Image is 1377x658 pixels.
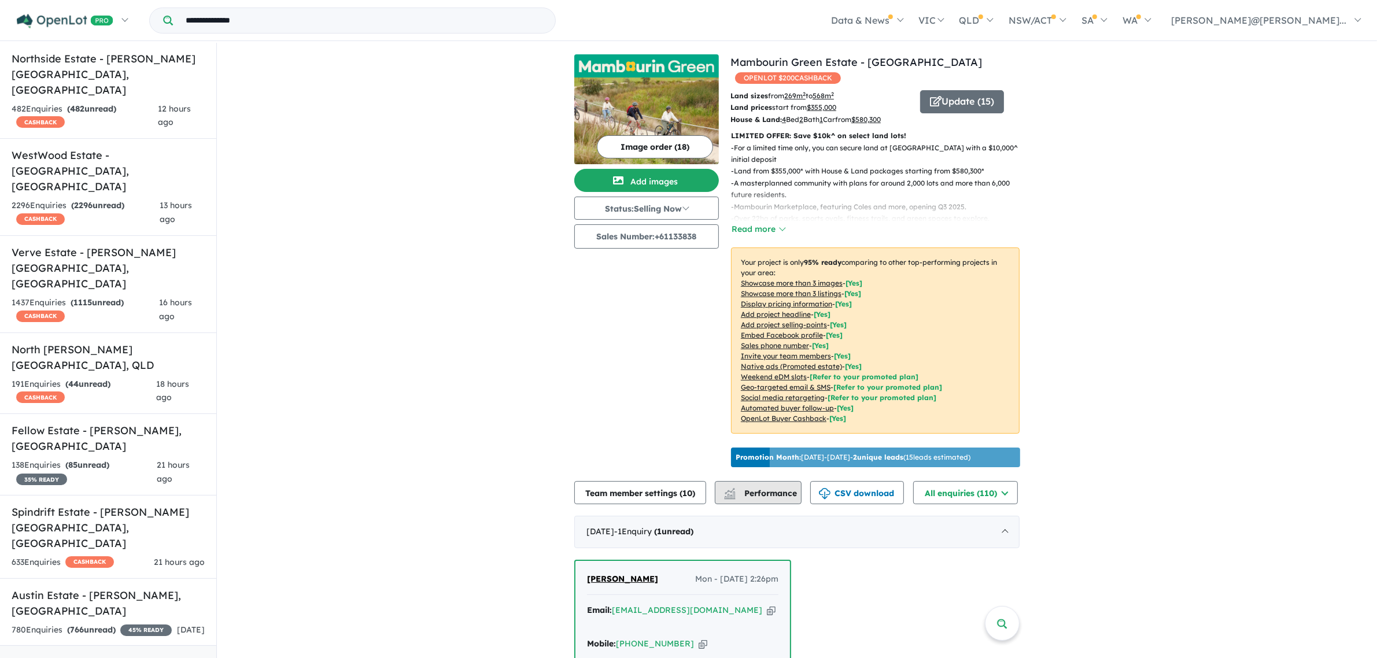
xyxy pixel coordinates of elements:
button: Team member settings (10) [574,481,706,504]
img: Mambourin Green Estate - Mambourin [574,77,719,164]
b: Promotion Month: [736,453,801,461]
span: - 1 Enquir y [614,526,693,537]
span: [ Yes ] [812,341,829,350]
div: 138 Enquir ies [12,459,157,486]
span: [Refer to your promoted plan] [828,393,936,402]
u: Social media retargeting [741,393,825,402]
strong: ( unread) [71,200,124,210]
a: Mambourin Green Estate - Mambourin LogoMambourin Green Estate - Mambourin [574,54,719,164]
b: 95 % ready [804,258,841,267]
span: [Refer to your promoted plan] [833,383,942,391]
p: from [730,90,911,102]
div: 2296 Enquir ies [12,199,160,227]
span: [Yes] [829,414,846,423]
strong: Mobile: [587,638,616,649]
button: Copy [699,638,707,650]
span: [Yes] [845,362,862,371]
span: CASHBACK [16,310,65,322]
span: 1 [657,526,662,537]
span: 766 [70,624,84,635]
p: - A masterplanned community with plans for around 2,000 lots and more than 6,000 future residents. [731,178,1029,201]
div: 780 Enquir ies [12,623,172,637]
u: 269 m [784,91,806,100]
button: Copy [767,604,776,616]
img: line-chart.svg [725,488,735,494]
span: 16 hours ago [159,297,192,321]
p: [DATE] - [DATE] - ( 15 leads estimated) [736,452,970,463]
h5: WestWood Estate - [GEOGRAPHIC_DATA] , [GEOGRAPHIC_DATA] [12,147,205,194]
u: Weekend eDM slots [741,372,807,381]
span: [ Yes ] [814,310,830,319]
span: [ Yes ] [846,279,862,287]
u: Sales phone number [741,341,809,350]
strong: ( unread) [67,624,116,635]
u: Native ads (Promoted estate) [741,362,842,371]
button: Performance [715,481,802,504]
u: Embed Facebook profile [741,331,823,339]
img: Openlot PRO Logo White [17,14,113,28]
img: download icon [819,488,830,500]
span: 21 hours ago [154,557,205,567]
u: Display pricing information [741,300,832,308]
h5: Verve Estate - [PERSON_NAME][GEOGRAPHIC_DATA] , [GEOGRAPHIC_DATA] [12,245,205,291]
u: Automated buyer follow-up [741,404,834,412]
div: 191 Enquir ies [12,378,156,405]
p: LIMITED OFFER: Save $10k^ on select land lots! [731,130,1020,142]
u: $ 355,000 [807,103,836,112]
span: [PERSON_NAME]@[PERSON_NAME]... [1171,14,1346,26]
span: Mon - [DATE] 2:26pm [695,572,778,586]
strong: Email: [587,605,612,615]
strong: ( unread) [71,297,124,308]
span: 12 hours ago [158,103,191,128]
span: [DATE] [177,624,205,635]
p: start from [730,102,911,113]
span: 35 % READY [16,474,67,485]
p: Your project is only comparing to other top-performing projects in your area: - - - - - - - - - -... [731,247,1020,434]
a: [PHONE_NUMBER] [616,638,694,649]
span: [ Yes ] [835,300,852,308]
span: CASHBACK [65,556,114,568]
h5: Spindrift Estate - [PERSON_NAME][GEOGRAPHIC_DATA] , [GEOGRAPHIC_DATA] [12,504,205,551]
button: All enquiries (110) [913,481,1018,504]
a: [EMAIL_ADDRESS][DOMAIN_NAME] [612,605,762,615]
span: [ Yes ] [830,320,847,329]
u: Geo-targeted email & SMS [741,383,830,391]
img: Mambourin Green Estate - Mambourin Logo [579,60,714,72]
u: 4 [782,115,786,124]
span: [ Yes ] [826,331,843,339]
u: Showcase more than 3 images [741,279,843,287]
u: 1 [819,115,823,124]
h5: Austin Estate - [PERSON_NAME] , [GEOGRAPHIC_DATA] [12,587,205,619]
span: 13 hours ago [160,200,192,224]
button: CSV download [810,481,904,504]
span: 10 [682,488,692,498]
h5: Northside Estate - [PERSON_NAME][GEOGRAPHIC_DATA] , [GEOGRAPHIC_DATA] [12,51,205,98]
span: 85 [68,460,77,470]
span: CASHBACK [16,391,65,403]
span: 21 hours ago [157,460,190,484]
u: 568 m [813,91,834,100]
button: Read more [731,223,785,236]
strong: ( unread) [67,103,116,114]
span: [ Yes ] [834,352,851,360]
h5: North [PERSON_NAME][GEOGRAPHIC_DATA] , QLD [12,342,205,373]
span: 44 [68,379,79,389]
p: - Over 22ha of parks, sports ovals, fitness trails, and green spaces to explore. [731,213,1029,224]
u: Invite your team members [741,352,831,360]
div: 482 Enquir ies [12,102,158,130]
sup: 2 [831,91,834,97]
span: [Yes] [837,404,854,412]
span: [Refer to your promoted plan] [810,372,918,381]
input: Try estate name, suburb, builder or developer [175,8,553,33]
button: Sales Number:+61133838 [574,224,719,249]
span: 45 % READY [120,624,172,636]
span: CASHBACK [16,213,65,225]
span: 2296 [74,200,93,210]
b: Land sizes [730,91,768,100]
span: CASHBACK [16,116,65,128]
button: Image order (18) [597,135,713,158]
u: Add project selling-points [741,320,827,329]
u: Showcase more than 3 listings [741,289,841,298]
a: [PERSON_NAME] [587,572,658,586]
div: [DATE] [574,516,1020,548]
